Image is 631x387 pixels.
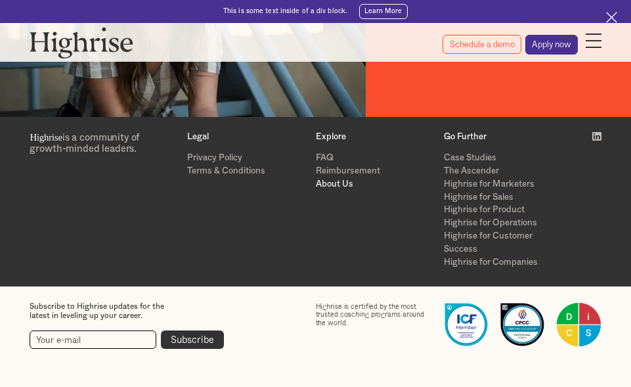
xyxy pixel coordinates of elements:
[161,330,223,349] input: Subscribe
[316,302,434,327] div: Highrise is certified by the most trusted coaching programs around the world.
[592,132,601,141] img: White LinkedIn logo
[444,152,562,165] a: Case Studies
[30,330,223,349] form: current-footer-subscribe-form
[444,204,562,217] a: Highrise for Product
[30,132,177,155] div: is a community of growth-minded leaders.
[316,152,434,165] a: FAQ
[444,230,562,256] a: Highrise for Customer Success
[444,256,562,269] a: Highrise for Companies
[187,132,305,143] div: Legal
[316,132,434,143] div: Explore
[30,132,62,143] span: Highrise
[443,35,521,54] a: Schedule a demo
[444,178,562,191] a: Highrise for Marketers
[223,7,347,16] div: This is some text inside of a div block.
[316,165,434,178] a: Reimbursement
[316,178,434,191] a: About Us
[444,217,562,230] a: Highrise for Operations
[187,152,305,165] a: Privacy Policy
[444,132,562,143] div: Go Further
[525,35,578,55] a: Apply now
[444,165,562,178] a: The Ascender
[30,302,184,321] div: Subscribe to Highrise updates for the latest in leveling up your career.
[606,12,618,24] img: Cross icon
[444,191,562,204] a: Highrise for Sales
[30,330,156,349] input: Your e-mail
[187,165,305,178] a: Terms & Conditions
[30,27,133,58] img: Highrise logo
[359,4,408,19] a: Learn More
